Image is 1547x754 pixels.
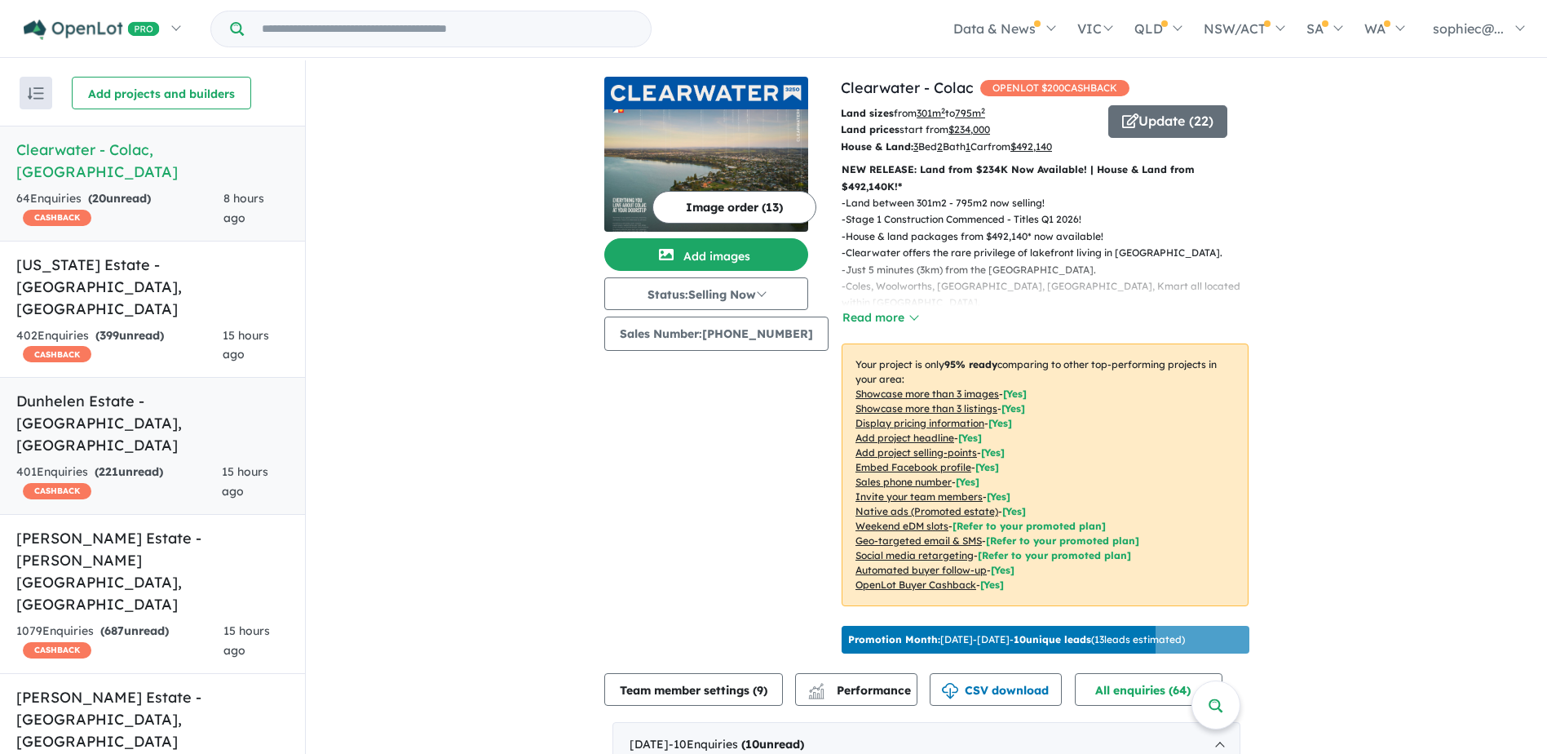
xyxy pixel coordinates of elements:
[23,346,91,362] span: CASHBACK
[841,140,913,153] b: House & Land:
[100,623,169,638] strong: ( unread)
[988,417,1012,429] span: [ Yes ]
[809,683,824,692] img: line-chart.svg
[917,107,945,119] u: 301 m
[841,123,899,135] b: Land prices
[842,278,1262,312] p: - Coles, Woolworths, [GEOGRAPHIC_DATA], [GEOGRAPHIC_DATA], Kmart all located within [GEOGRAPHIC_D...
[95,464,163,479] strong: ( unread)
[1003,388,1027,400] span: [ Yes ]
[16,254,289,320] h5: [US_STATE] Estate - [GEOGRAPHIC_DATA] , [GEOGRAPHIC_DATA]
[855,446,977,459] u: Add project selling-points
[99,328,119,343] span: 399
[944,358,997,370] b: 95 % ready
[1433,20,1504,37] span: sophiec@...
[981,106,985,115] sup: 2
[937,140,943,153] u: 2
[842,245,1262,261] p: - Clearwater offers the rare privilege of lakefront living in [GEOGRAPHIC_DATA].
[1001,402,1025,415] span: [ Yes ]
[855,432,954,444] u: Add project headline
[795,673,917,706] button: Performance
[956,476,979,488] span: [ Yes ]
[966,140,970,153] u: 1
[848,633,940,645] b: Promotion Month:
[247,11,648,47] input: Try estate name, suburb, builder or developer
[842,308,918,327] button: Read more
[978,549,1131,561] span: [Refer to your promoted plan]
[855,505,998,517] u: Native ads (Promoted estate)
[811,683,911,698] span: Performance
[1108,105,1227,138] button: Update (22)
[16,527,289,615] h5: [PERSON_NAME] Estate - [PERSON_NAME][GEOGRAPHIC_DATA] , [GEOGRAPHIC_DATA]
[88,191,151,206] strong: ( unread)
[223,328,269,362] span: 15 hours ago
[611,85,802,100] img: Clearwater - Colac Logo
[980,579,1004,591] span: [Yes]
[855,520,948,532] u: Weekend eDM slots
[841,78,974,97] a: Clearwater - Colac
[841,105,1096,122] p: from
[808,689,824,699] img: bar-chart.svg
[841,107,894,119] b: Land sizes
[855,461,971,473] u: Embed Facebook profile
[981,446,1005,459] span: [ Yes ]
[855,417,984,429] u: Display pricing information
[92,191,106,206] span: 20
[948,123,990,135] u: $ 234,000
[986,534,1139,547] span: [Refer to your promoted plan]
[16,326,223,366] div: 402 Enquir ies
[741,737,804,752] strong: ( unread)
[855,579,976,591] u: OpenLot Buyer Cashback
[223,623,270,658] span: 15 hours ago
[16,686,289,752] h5: [PERSON_NAME] Estate - [GEOGRAPHIC_DATA] , [GEOGRAPHIC_DATA]
[987,490,1010,503] span: [ Yes ]
[745,737,759,752] span: 10
[855,388,999,400] u: Showcase more than 3 images
[16,622,223,661] div: 1079 Enquir ies
[945,107,985,119] span: to
[223,191,264,225] span: 8 hours ago
[1075,673,1222,706] button: All enquiries (64)
[975,461,999,473] span: [ Yes ]
[942,683,958,699] img: download icon
[848,632,1185,647] p: [DATE] - [DATE] - ( 13 leads estimated)
[23,642,91,659] span: CASHBACK
[604,238,808,271] button: Add images
[604,673,783,706] button: Team member settings (9)
[604,77,808,232] a: Clearwater - Colac LogoClearwater - Colac
[842,211,1262,228] p: - Stage 1 Construction Commenced - Titles Q1 2026!
[855,564,987,576] u: Automated buyer follow-up
[855,490,983,503] u: Invite your team members
[23,483,91,499] span: CASHBACK
[16,390,289,456] h5: Dunhelen Estate - [GEOGRAPHIC_DATA] , [GEOGRAPHIC_DATA]
[1014,633,1091,645] b: 10 unique leads
[855,549,974,561] u: Social media retargeting
[104,623,124,638] span: 687
[669,737,804,752] span: - 10 Enquir ies
[953,520,1106,532] span: [Refer to your promoted plan]
[16,463,222,502] div: 401 Enquir ies
[855,476,952,488] u: Sales phone number
[842,262,1262,278] p: - Just 5 minutes (3km) from the [GEOGRAPHIC_DATA].
[991,564,1014,576] span: [Yes]
[95,328,164,343] strong: ( unread)
[28,87,44,100] img: sort.svg
[842,162,1249,195] p: NEW RELEASE: Land from $234K Now Available! | House & Land from $492,140K!*
[16,139,289,183] h5: Clearwater - Colac , [GEOGRAPHIC_DATA]
[604,109,808,232] img: Clearwater - Colac
[604,277,808,310] button: Status:Selling Now
[930,673,1062,706] button: CSV download
[24,20,160,40] img: Openlot PRO Logo White
[604,317,829,351] button: Sales Number:[PHONE_NUMBER]
[1002,505,1026,517] span: [Yes]
[841,122,1096,138] p: start from
[855,534,982,547] u: Geo-targeted email & SMS
[855,402,997,415] u: Showcase more than 3 listings
[842,344,1249,606] p: Your project is only comparing to other top-performing projects in your area: - - - - - - - - - -...
[99,464,118,479] span: 221
[1010,140,1052,153] u: $ 492,140
[23,210,91,226] span: CASHBACK
[913,140,918,153] u: 3
[941,106,945,115] sup: 2
[16,189,223,228] div: 64 Enquir ies
[841,139,1096,155] p: Bed Bath Car from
